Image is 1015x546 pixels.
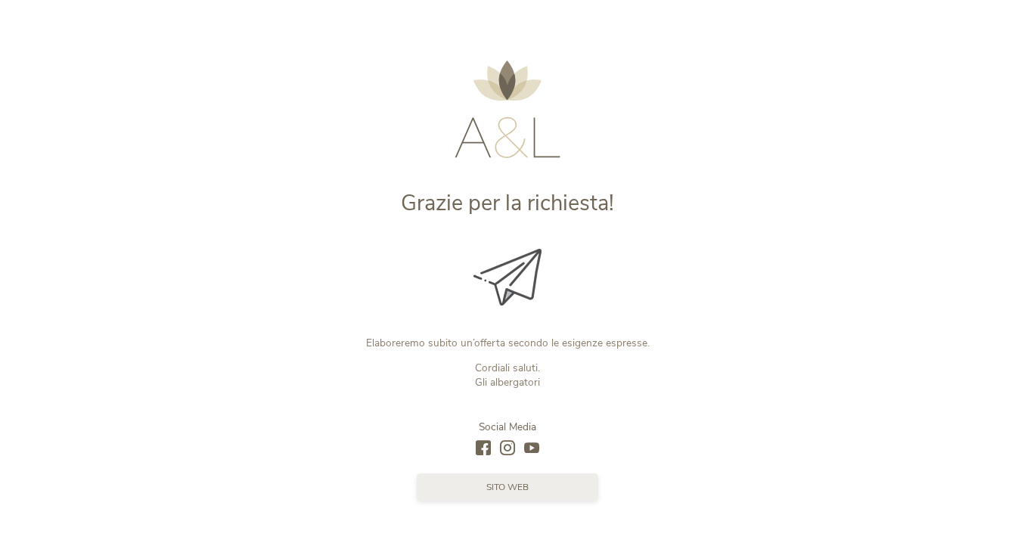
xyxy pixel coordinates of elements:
a: sito web [417,473,598,501]
span: Grazie per la richiesta! [401,188,614,218]
a: youtube [524,440,539,457]
span: Social Media [479,420,536,434]
a: instagram [500,440,515,457]
img: AMONTI & LUNARIS Wellnessresort [455,60,560,158]
span: sito web [486,481,529,494]
img: Grazie per la richiesta! [473,249,542,306]
a: facebook [476,440,491,457]
p: Cordiali saluti. Gli albergatori [255,361,760,389]
p: Elaboreremo subito un’offerta secondo le esigenze espresse. [255,336,760,350]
